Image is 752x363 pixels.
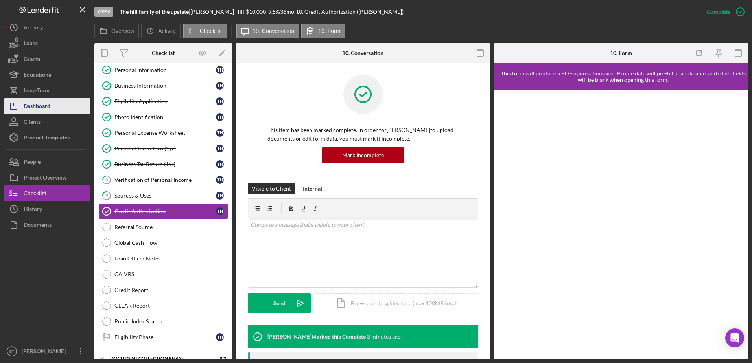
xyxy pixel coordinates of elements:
div: 36 mo [280,9,294,15]
tspan: 8 [105,177,108,182]
label: 10. Conversation [253,28,295,34]
div: Global Cash Flow [114,240,228,246]
div: Checklist [152,50,175,56]
a: Referral Source [98,219,228,235]
a: Personal Tax Return (1yr)TH [98,141,228,156]
label: 10. Form [318,28,340,34]
button: 10. Form [301,24,345,38]
time: 2025-09-15 19:13 [367,334,401,340]
p: This item has been marked complete. In order for [PERSON_NAME] to upload documents or edit form d... [267,126,459,143]
div: Personal Tax Return (1yr) [114,145,216,152]
div: T H [216,113,224,121]
tspan: 9 [105,193,108,198]
div: Send [273,293,286,313]
div: Photo Identification [114,114,216,120]
div: CAIVRS [114,271,228,277]
a: Credit AuthorizationTH [98,203,228,219]
a: 9Sources & UsesTH [98,188,228,203]
button: ET[PERSON_NAME] [4,343,90,359]
div: T H [216,333,224,341]
div: [PERSON_NAME] Marked this Complete [267,334,366,340]
div: T H [216,160,224,168]
a: CLEAR Report [98,298,228,313]
a: Public Index Search [98,313,228,329]
iframe: Lenderfit form [502,98,741,351]
div: Credit Authorization [114,208,216,214]
div: Visible to Client [252,183,291,194]
div: Public Index Search [114,318,228,324]
div: Credit Report [114,287,228,293]
div: Internal [303,183,322,194]
div: Personal Expense Worksheet [114,130,216,136]
label: Checklist [200,28,222,34]
div: Complete [707,4,730,20]
div: 9.5 % [268,9,280,15]
a: Personal Expense WorksheetTH [98,125,228,141]
div: Open [94,7,113,17]
div: | [120,9,190,15]
div: T H [216,82,224,90]
button: Internal [299,183,326,194]
button: Activity [141,24,181,38]
a: 8Verification of Personal IncomeTH [98,172,228,188]
div: T H [216,192,224,200]
a: Loan Officer Notes [98,251,228,266]
div: Business Tax Return (1yr) [114,161,216,167]
label: Overview [111,28,134,34]
div: [PERSON_NAME] [20,343,71,361]
div: Verification of Personal Income [114,177,216,183]
div: T H [216,129,224,137]
div: T H [216,97,224,105]
button: Send [248,293,311,313]
button: Complete [699,4,748,20]
a: Global Cash Flow [98,235,228,251]
div: T H [216,66,224,74]
div: T H [216,176,224,184]
div: Eligibility Application [114,98,216,104]
button: Checklist [183,24,227,38]
text: ET [9,349,14,354]
button: Overview [94,24,139,38]
div: CLEAR Report [114,302,228,309]
div: Open Intercom Messenger [725,328,744,347]
a: Photo IdentificationTH [98,109,228,125]
div: Eligibility Phase [114,334,216,340]
button: Mark Incomplete [322,147,404,163]
div: 0 / 9 [212,356,226,361]
div: Document Collection Phase [110,356,206,361]
div: [PERSON_NAME] Hill | [190,9,246,15]
a: Business Tax Return (1yr)TH [98,156,228,172]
